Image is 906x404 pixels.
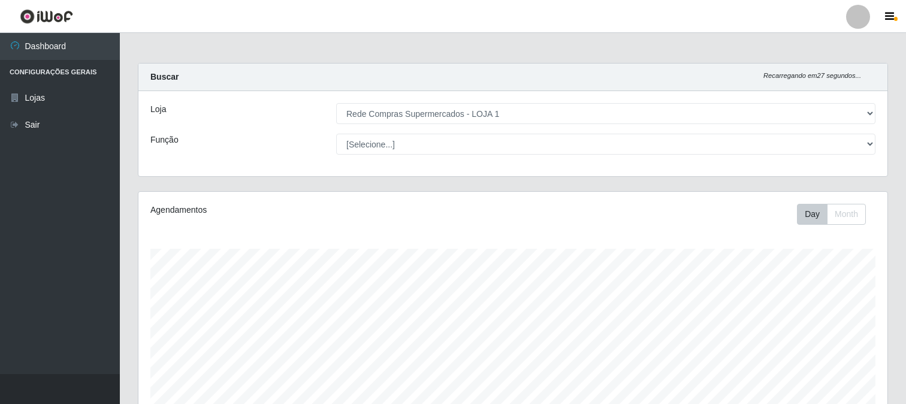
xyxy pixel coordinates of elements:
button: Month [827,204,866,225]
label: Função [150,134,179,146]
div: First group [797,204,866,225]
strong: Buscar [150,72,179,82]
label: Loja [150,103,166,116]
i: Recarregando em 27 segundos... [763,72,861,79]
button: Day [797,204,828,225]
div: Agendamentos [150,204,442,216]
div: Toolbar with button groups [797,204,875,225]
img: CoreUI Logo [20,9,73,24]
